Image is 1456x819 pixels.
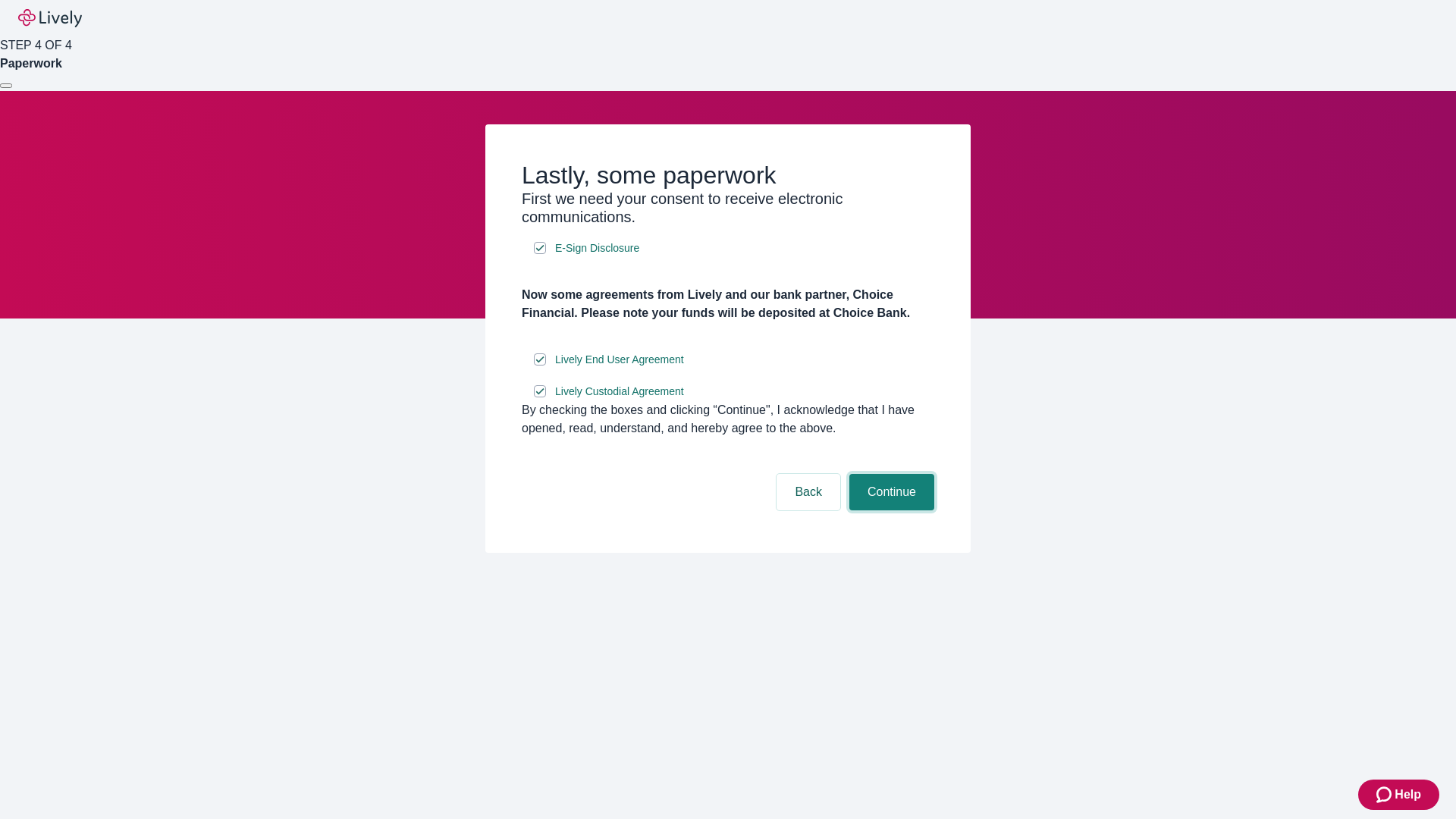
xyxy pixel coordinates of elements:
svg: Zendesk support icon [1376,786,1395,804]
a: e-sign disclosure document [552,350,687,369]
div: By checking the boxes and clicking “Continue", I acknowledge that I have opened, read, understand... [522,401,934,438]
a: e-sign disclosure document [552,382,687,401]
h2: Lastly, some paperwork [522,161,934,190]
span: Help [1395,786,1421,804]
button: Continue [849,474,934,510]
span: Lively Custodial Agreement [555,384,684,400]
a: e-sign disclosure document [552,239,642,258]
span: E-Sign Disclosure [555,240,639,256]
img: Lively [18,9,82,27]
h4: Now some agreements from Lively and our bank partner, Choice Financial. Please note your funds wi... [522,286,934,322]
span: Lively End User Agreement [555,352,684,368]
button: Back [777,474,840,510]
h3: First we need your consent to receive electronic communications. [522,190,934,226]
button: Zendesk support iconHelp [1358,780,1439,810]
